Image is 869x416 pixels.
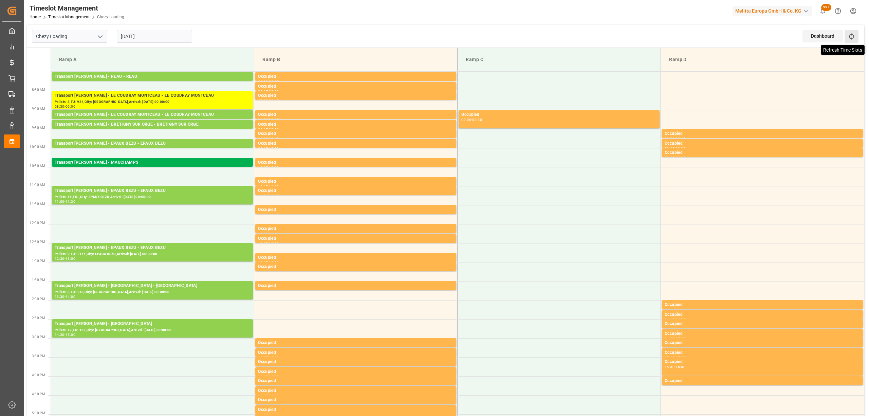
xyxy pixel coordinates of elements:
div: 15:30 [269,356,279,359]
div: Pallets: 16,TU: ,City: EPAUX BEZU,Arrival: [DATE] 00:00:00 [55,194,250,200]
span: 8:30 AM [32,88,45,92]
div: - [268,346,269,349]
span: 5:00 PM [32,411,45,415]
div: Occupied [665,311,860,318]
div: - [64,105,66,108]
div: - [268,261,269,264]
div: 08:45 [269,99,279,102]
div: 09:00 [461,118,471,121]
div: 13:00 [66,257,75,260]
div: 12:15 [269,232,279,235]
div: - [674,308,676,311]
div: - [674,147,676,150]
div: Ramp A [56,53,248,66]
div: Occupied [258,254,454,261]
div: Occupied [258,264,454,270]
div: Occupied [258,340,454,346]
div: 16:00 [676,365,685,368]
div: - [64,333,66,336]
div: 09:45 [665,147,674,150]
div: - [268,137,269,140]
span: 2:00 PM [32,297,45,301]
div: 10:00 [665,156,674,159]
div: Pallets: 9,TU: 1144,City: EPAUX BEZU,Arrival: [DATE] 00:00:00 [55,251,250,257]
div: 15:15 [665,356,674,359]
div: 10:15 [676,156,685,159]
button: Melitta Europa GmbH & Co. KG [733,4,815,17]
div: 15:00 [665,346,674,349]
span: 9:30 AM [32,126,45,130]
div: - [268,270,269,273]
div: 15:00 [66,333,75,336]
div: Occupied [258,178,454,185]
div: 12:30 [55,257,64,260]
span: 1:30 PM [32,278,45,282]
div: 15:00 [258,346,268,349]
span: 1:00 PM [32,259,45,263]
div: 09:45 [258,147,268,150]
div: Occupied [258,187,454,194]
div: 11:30 [258,213,268,216]
div: Occupied [665,321,860,327]
div: 16:30 [258,403,268,406]
div: - [674,346,676,349]
span: 10:30 AM [30,164,45,168]
div: Transport [PERSON_NAME] - EPAUX BEZU - EPAUX BEZU [55,187,250,194]
div: 11:00 [55,200,64,203]
div: 11:15 [269,194,279,197]
div: 08:30 [258,99,268,102]
div: Transport [PERSON_NAME] - REAU - REAU [55,73,250,80]
div: - [268,242,269,245]
div: Occupied [665,140,860,147]
div: 09:00 [66,105,75,108]
div: Occupied [258,406,454,413]
span: 11:30 AM [30,202,45,206]
div: 15:30 [665,365,674,368]
div: 09:30 [258,137,268,140]
div: - [674,365,676,368]
div: Occupied [258,73,454,80]
div: - [268,118,269,121]
div: - [674,327,676,330]
div: - [268,166,269,169]
div: 09:45 [676,137,685,140]
div: Occupied [258,225,454,232]
div: Pallets: 52,TU: 1172,City: [GEOGRAPHIC_DATA],Arrival: [DATE] 00:00:00 [55,166,250,172]
div: Ramp D [666,53,858,66]
div: 13:45 [269,289,279,292]
div: - [268,185,269,188]
div: 08:00 [258,80,268,83]
div: 10:00 [269,147,279,150]
button: open menu [95,31,105,42]
div: - [268,356,269,359]
div: 11:45 [269,213,279,216]
div: 11:30 [66,200,75,203]
div: - [268,213,269,216]
div: Ramp C [463,53,655,66]
div: Occupied [665,378,860,384]
div: 13:15 [269,270,279,273]
div: 10:30 [269,166,279,169]
span: 2:30 PM [32,316,45,320]
div: 15:00 [676,337,685,340]
div: 14:30 [55,333,64,336]
div: 14:30 [676,318,685,321]
div: - [268,403,269,406]
div: 13:30 [55,295,64,298]
div: Transport [PERSON_NAME] - MAUCHAMPS [55,159,250,166]
span: 9:00 AM [32,107,45,111]
div: - [64,295,66,298]
div: 16:15 [258,394,268,397]
div: Pallets: 12,TU: 122,City: [GEOGRAPHIC_DATA],Arrival: [DATE] 00:00:00 [55,327,250,333]
div: - [674,156,676,159]
span: 4:30 PM [32,392,45,396]
div: 16:15 [269,384,279,387]
button: Help Center [830,3,846,19]
div: Occupied [665,349,860,356]
span: 12:30 PM [30,240,45,244]
div: 12:15 [258,242,268,245]
a: Timeslot Management [48,15,90,19]
div: - [674,318,676,321]
div: 15:15 [269,346,279,349]
div: Pallets: 1,TU: 241,City: [GEOGRAPHIC_DATA],Arrival: [DATE] 00:00:00 [55,80,250,86]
